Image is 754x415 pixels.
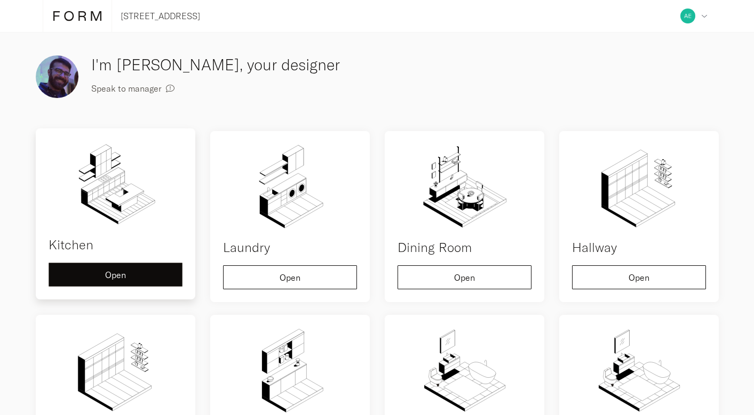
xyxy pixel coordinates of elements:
[105,271,126,279] span: Open
[91,84,162,93] span: Speak to manager
[49,263,182,287] button: Open
[398,265,531,289] button: Open
[49,328,182,413] img: other.svg
[223,265,357,289] button: Open
[91,76,174,100] button: Speak to manager
[121,10,200,22] p: [STREET_ADDRESS]
[572,265,706,289] button: Open
[49,141,182,226] img: kitchen.svg
[91,53,414,76] h3: I'm [PERSON_NAME], your designer
[454,273,475,282] span: Open
[280,273,300,282] span: Open
[223,238,357,257] h4: Laundry
[398,328,531,413] img: bathroom.svg
[572,328,706,413] img: bathroom.svg
[223,328,357,413] img: pantry.svg
[572,238,706,257] h4: Hallway
[398,238,531,257] h4: Dining Room
[572,144,706,229] img: other.svg
[36,55,78,98] img: image_720.png
[629,273,649,282] span: Open
[398,144,531,229] img: dining-room.svg
[223,144,357,229] img: laundry-room.svg
[680,9,695,23] img: 00fb077709c61446e661d58c116fcbe3
[49,235,182,254] h4: Kitchen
